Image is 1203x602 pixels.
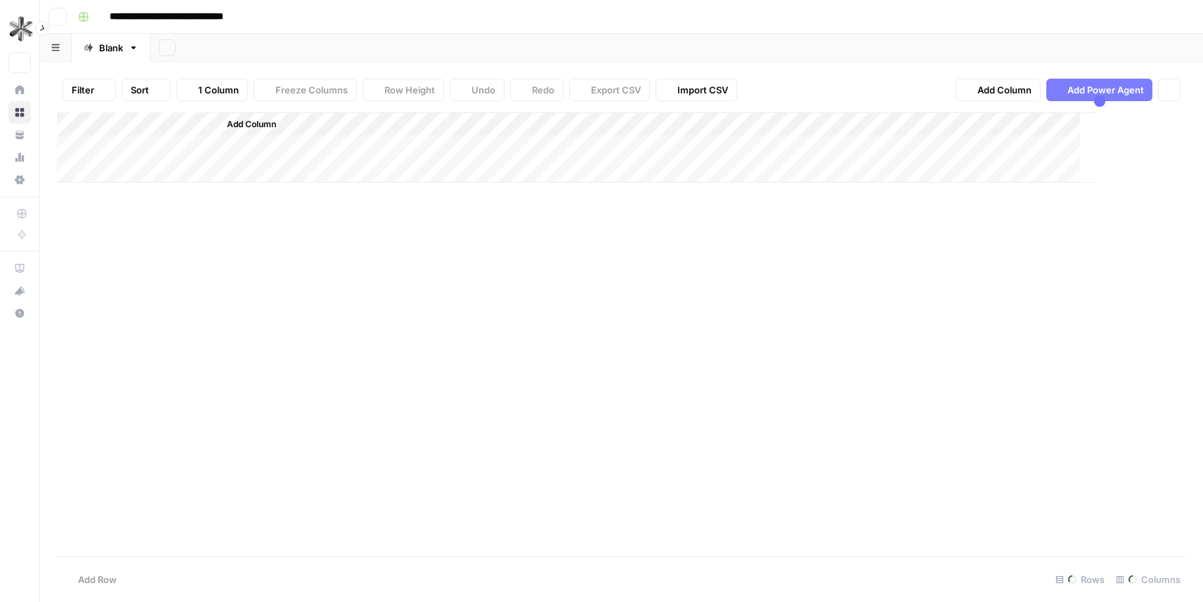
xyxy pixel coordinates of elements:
[198,83,239,97] span: 1 Column
[656,79,737,101] button: Import CSV
[591,83,641,97] span: Export CSV
[72,34,150,62] a: Blank
[450,79,505,101] button: Undo
[8,101,31,124] a: Browse
[8,302,31,325] button: Help + Support
[131,83,149,97] span: Sort
[510,79,564,101] button: Redo
[1110,568,1186,591] div: Columns
[8,11,31,46] button: Workspace: Stainless
[227,118,276,131] span: Add Column
[254,79,357,101] button: Freeze Columns
[384,83,435,97] span: Row Height
[8,16,34,41] img: Stainless Logo
[176,79,248,101] button: 1 Column
[1046,79,1152,101] button: Add Power Agent
[677,83,728,97] span: Import CSV
[57,568,125,591] button: Add Row
[8,169,31,191] a: Settings
[275,83,348,97] span: Freeze Columns
[8,257,31,280] a: AirOps Academy
[63,79,116,101] button: Filter
[8,146,31,169] a: Usage
[78,572,117,587] span: Add Row
[209,115,282,133] button: Add Column
[532,83,554,97] span: Redo
[8,79,31,101] a: Home
[8,280,31,302] button: What's new?
[569,79,650,101] button: Export CSV
[8,124,31,146] a: Your Data
[99,41,123,55] div: Blank
[977,83,1032,97] span: Add Column
[122,79,171,101] button: Sort
[1067,83,1144,97] span: Add Power Agent
[9,280,30,301] div: What's new?
[1050,568,1110,591] div: Rows
[363,79,444,101] button: Row Height
[472,83,495,97] span: Undo
[956,79,1041,101] button: Add Column
[72,83,94,97] span: Filter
